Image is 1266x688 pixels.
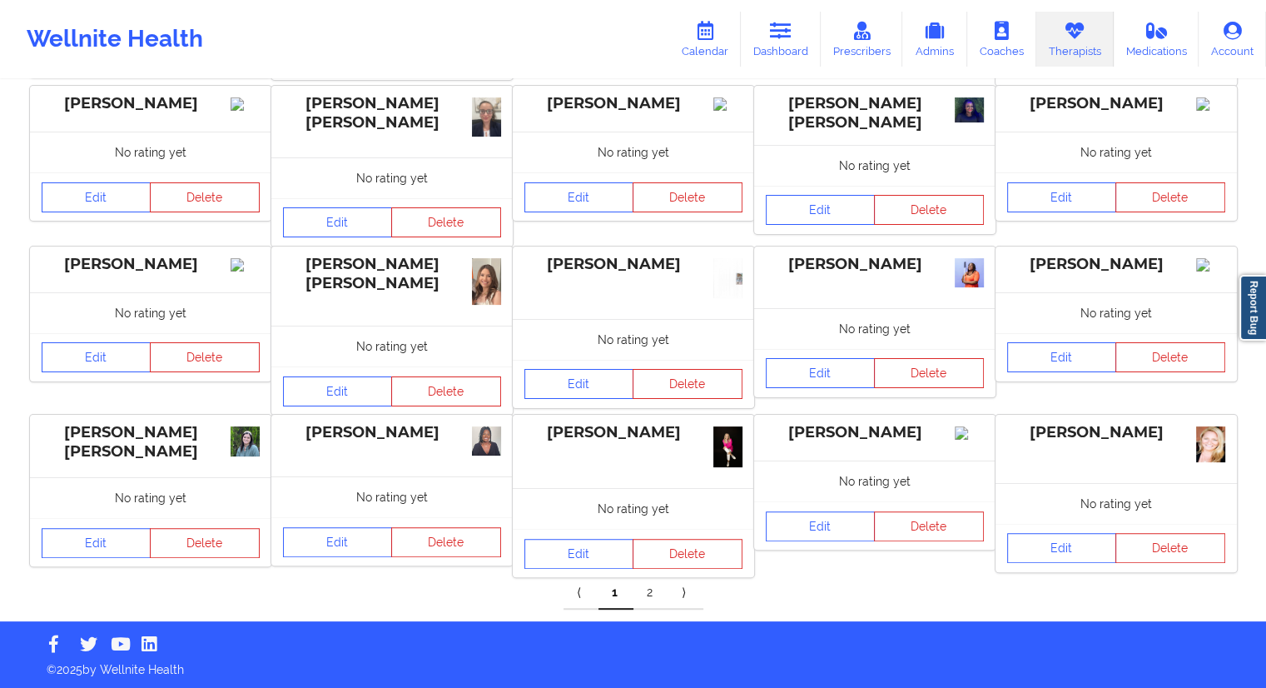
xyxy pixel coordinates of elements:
a: Edit [524,182,634,212]
a: Edit [524,539,634,569]
div: [PERSON_NAME] [42,255,260,274]
p: © 2025 by Wellnite Health [35,650,1231,678]
div: [PERSON_NAME] [524,94,742,113]
a: Next item [668,576,703,610]
a: Calendar [669,12,741,67]
a: Prescribers [821,12,903,67]
div: No rating yet [30,132,271,172]
a: Account [1199,12,1266,67]
button: Delete [1115,182,1225,212]
a: Edit [1007,533,1117,563]
a: Edit [524,369,634,399]
a: Edit [42,182,151,212]
div: [PERSON_NAME] [1007,255,1225,274]
img: 2f8acd65-a77a-48d8-a74f-b2af1b9fa0c9_IMG_4765.jpeg [955,258,984,287]
img: Image%2Fplaceholer-image.png [1196,258,1225,272]
button: Delete [633,539,742,569]
div: [PERSON_NAME] [PERSON_NAME] [283,94,501,132]
a: Edit [1007,182,1117,212]
a: Edit [766,511,876,541]
button: Delete [874,358,984,388]
div: No rating yet [513,132,754,172]
img: Image%2Fplaceholer-image.png [231,97,260,111]
div: No rating yet [754,145,995,186]
a: Admins [902,12,967,67]
button: Delete [150,528,260,558]
a: Edit [1007,342,1117,372]
button: Delete [1115,342,1225,372]
div: [PERSON_NAME] [766,423,984,442]
a: Medications [1114,12,1199,67]
div: No rating yet [30,292,271,333]
a: 2 [633,576,668,610]
a: Therapists [1036,12,1114,67]
a: Report Bug [1239,275,1266,341]
div: No rating yet [995,292,1237,333]
a: Edit [283,376,393,406]
button: Delete [391,207,501,237]
div: [PERSON_NAME] [PERSON_NAME] [283,255,501,293]
a: Coaches [967,12,1036,67]
div: [PERSON_NAME] [PERSON_NAME] [766,94,984,132]
button: Delete [633,369,742,399]
img: Image%2Fplaceholer-image.png [713,97,742,111]
div: No rating yet [754,308,995,349]
a: Edit [42,528,151,558]
a: Dashboard [741,12,821,67]
button: Delete [1115,533,1225,563]
div: [PERSON_NAME] [524,255,742,274]
div: [PERSON_NAME] [766,255,984,274]
img: 13248066-67d3-4db9-97e5-7632f366b313fullsizeoutput_1216.jpeg [1196,426,1225,462]
div: No rating yet [271,157,513,198]
button: Delete [391,527,501,557]
button: Delete [150,182,260,212]
button: Delete [150,342,260,372]
img: 2a4ace3c-b90c-4573-8d5f-f8b814864418_IMG_5458.jpeg [955,97,984,122]
a: Edit [766,358,876,388]
div: [PERSON_NAME] [524,423,742,442]
img: da1aad8f-93a8-4a57-89ea-ab5c8aaa8e19_Scan_20250108.jpg [713,258,742,298]
a: Edit [283,207,393,237]
button: Delete [633,182,742,212]
a: Edit [42,342,151,372]
img: Image%2Fplaceholer-image.png [955,426,984,440]
div: Pagination Navigation [563,576,703,610]
a: Edit [283,527,393,557]
img: be165684-895b-4be5-b409-4b8b4505697c_IMG_0669.jpg [472,258,501,305]
div: No rating yet [995,132,1237,172]
div: [PERSON_NAME] [42,94,260,113]
div: No rating yet [995,483,1237,524]
img: da86e186-9bc1-4442-8092-9b01e88fa3c0_image.jpg [472,97,501,137]
div: [PERSON_NAME] [PERSON_NAME] [42,423,260,461]
img: 12.jpg [713,426,742,467]
img: Image%2Fplaceholer-image.png [1196,97,1225,111]
a: Edit [766,195,876,225]
button: Delete [874,195,984,225]
div: [PERSON_NAME] [1007,423,1225,442]
img: Image%2Fplaceholer-image.png [231,258,260,272]
button: Delete [391,376,501,406]
img: IMG_2059.jpeg [231,426,260,456]
a: 1 [598,576,633,610]
div: [PERSON_NAME] [283,423,501,442]
button: Delete [874,511,984,541]
div: No rating yet [271,476,513,517]
div: [PERSON_NAME] [1007,94,1225,113]
div: No rating yet [513,319,754,360]
img: 0.jpg [472,426,501,456]
div: No rating yet [513,488,754,529]
div: No rating yet [271,326,513,366]
div: No rating yet [754,461,995,501]
a: Previous item [563,576,598,610]
div: No rating yet [30,477,271,518]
